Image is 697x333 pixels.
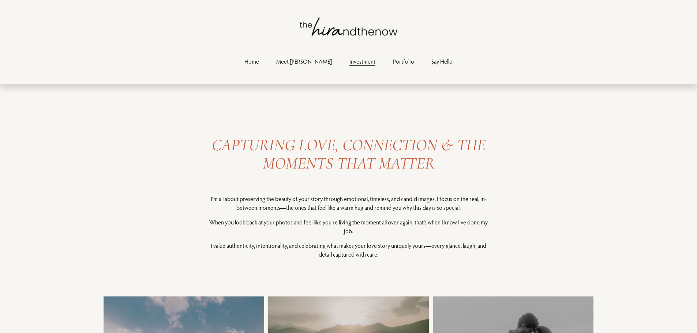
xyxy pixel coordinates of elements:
a: Meet [PERSON_NAME] [276,57,332,67]
p: I value authenticity, intentionality, and celebrating what makes your love story uniquely yours—e... [206,241,491,259]
a: Say Hello [431,57,453,67]
a: Portfolio [393,57,414,67]
img: thehirandthenow [300,18,398,36]
a: Home [244,57,259,67]
a: Investment [349,57,375,67]
em: CAPTURING LOVE, CONNECTION & THE MOMENTS THAT MATTER [212,135,489,173]
p: When you look back at your photos and feel like you’re living the moment all over again, that’s w... [206,218,491,235]
p: I’m all about preserving the beauty of your story through emotional, timeless, and candid images.... [206,194,491,212]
